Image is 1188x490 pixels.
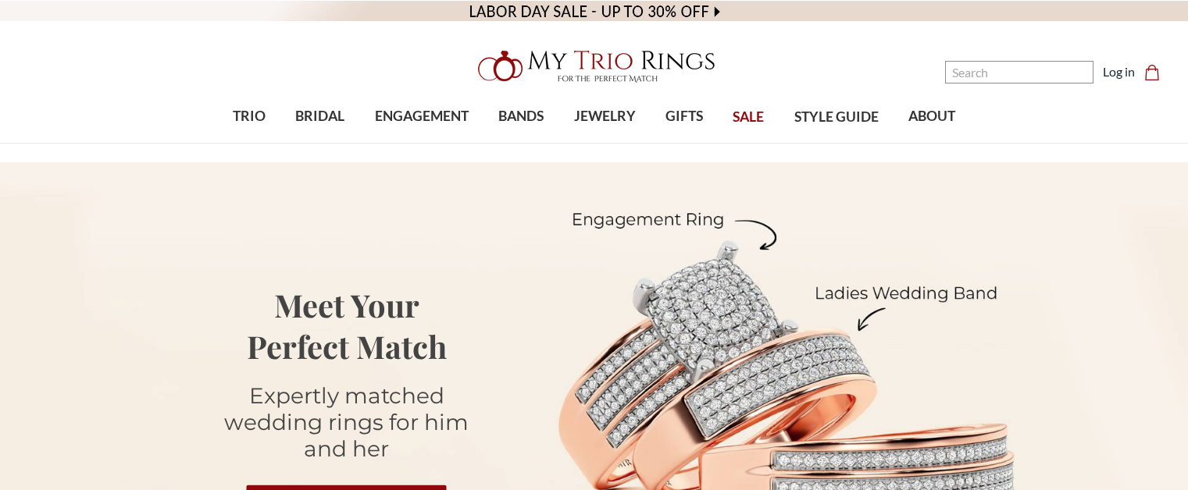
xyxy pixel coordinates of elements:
span: JEWELRY [574,106,636,126]
a: TRIO [218,91,280,142]
button: submenu toggle [312,142,328,144]
a: ENGAGEMENT [360,91,483,142]
input: Search [945,61,1093,83]
button: submenu toggle [513,142,529,144]
a: GIFTS [651,91,718,142]
a: BRIDAL [280,91,359,142]
button: submenu toggle [597,142,612,144]
a: Log in [1103,62,1135,81]
a: SALE [718,92,779,143]
button: submenu toggle [241,142,257,144]
svg: cart.cart_preview [1144,65,1160,80]
a: Cart with 0 items [1144,62,1169,81]
span: BRIDAL [295,106,344,126]
img: My Trio Rings [469,41,719,91]
span: STYLE GUIDE [794,107,879,127]
a: STYLE GUIDE [779,92,893,143]
span: TRIO [233,106,266,126]
a: JEWELRY [558,91,650,142]
button: submenu toggle [676,142,692,144]
span: SALE [733,107,764,127]
span: BANDS [498,106,544,126]
span: GIFTS [665,106,703,126]
span: ENGAGEMENT [375,106,469,126]
button: submenu toggle [414,142,430,144]
a: My Trio Rings [344,41,844,91]
a: BANDS [483,91,558,142]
